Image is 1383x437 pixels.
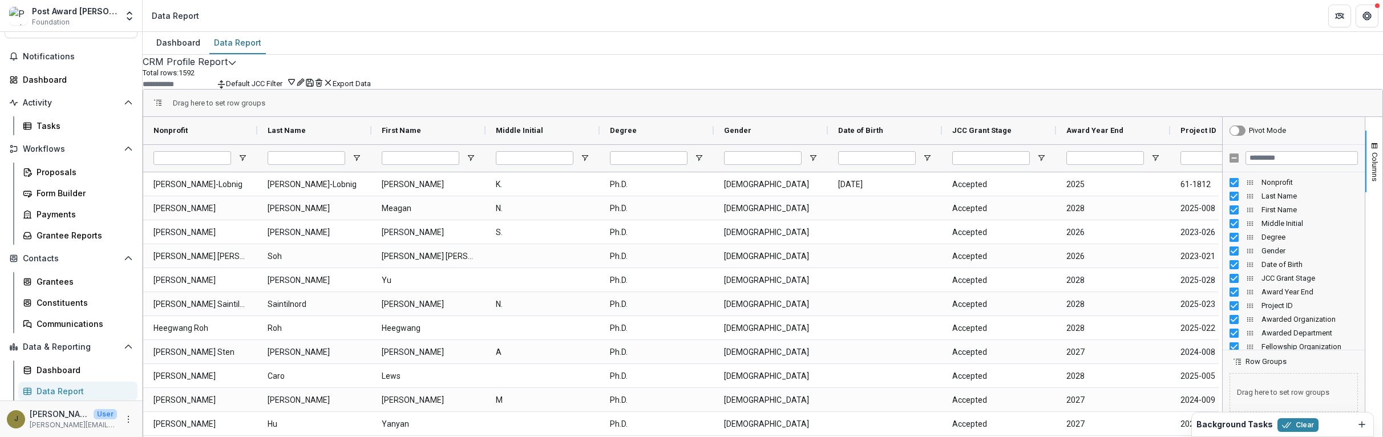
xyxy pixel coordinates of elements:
[724,341,818,364] span: [DEMOGRAPHIC_DATA]
[18,272,138,291] a: Grantees
[30,408,89,420] p: [PERSON_NAME]
[37,187,128,199] div: Form Builder
[1223,203,1365,217] div: First Name Column
[152,32,205,54] a: Dashboard
[1261,342,1358,351] span: Fellowship Organization
[382,269,475,292] span: Yu
[9,7,27,25] img: Post Award Jane Coffin Childs Memorial Fund
[382,365,475,388] span: Lews
[1180,151,1258,165] input: Project ID Filter Input
[952,293,1046,316] span: Accepted
[1180,389,1274,412] span: 2024-009
[496,197,589,220] span: N.
[724,365,818,388] span: [DEMOGRAPHIC_DATA]
[1066,389,1160,412] span: 2027
[153,197,247,220] span: [PERSON_NAME]
[23,342,119,352] span: Data & Reporting
[1223,272,1365,285] div: JCC Grant Stage Column
[808,153,818,163] button: Open Filter Menu
[1261,219,1358,228] span: Middle Initial
[5,140,138,158] button: Open Workflows
[1261,315,1358,323] span: Awarded Organization
[724,293,818,316] span: [DEMOGRAPHIC_DATA]
[382,173,475,196] span: [PERSON_NAME]
[1066,126,1123,135] span: Award Year End
[838,151,916,165] input: Date of Birth Filter Input
[18,116,138,135] a: Tasks
[152,10,199,22] div: Data Report
[724,126,751,135] span: Gender
[1196,420,1273,430] h2: Background Tasks
[5,70,138,89] a: Dashboard
[209,34,266,51] div: Data Report
[1223,230,1365,244] div: Degree Column
[228,55,237,68] button: Edit selected report
[18,293,138,312] a: Constituents
[724,245,818,268] span: [DEMOGRAPHIC_DATA]
[5,338,138,356] button: Open Data & Reporting
[1066,365,1160,388] span: 2028
[23,144,119,154] span: Workflows
[610,293,703,316] span: Ph.D.
[173,99,265,107] span: Drag here to set row groups
[724,173,818,196] span: [DEMOGRAPHIC_DATA]
[153,245,247,268] span: [PERSON_NAME] [PERSON_NAME]
[23,98,119,108] span: Activity
[1223,189,1365,203] div: Last Name Column
[1066,341,1160,364] span: 2027
[268,341,361,364] span: [PERSON_NAME]
[30,420,117,430] p: [PERSON_NAME][EMAIL_ADDRESS][PERSON_NAME][DOMAIN_NAME]
[1180,221,1274,244] span: 2023-026
[268,365,361,388] span: Caro
[268,389,361,412] span: [PERSON_NAME]
[143,55,228,68] button: CRM Profile Report
[952,317,1046,340] span: Accepted
[952,173,1046,196] span: Accepted
[296,77,305,87] button: Rename
[1261,246,1358,255] span: Gender
[1223,299,1365,313] div: Project ID Column
[217,79,226,89] button: Toggle auto height
[694,153,703,163] button: Open Filter Menu
[1180,412,1274,436] span: 2024-011
[122,5,138,27] button: Open entity switcher
[1066,317,1160,340] span: 2028
[37,276,128,288] div: Grantees
[496,293,589,316] span: N.
[23,52,133,62] span: Notifications
[1066,221,1160,244] span: 2026
[1261,178,1358,187] span: Nonprofit
[268,269,361,292] span: [PERSON_NAME]
[382,293,475,316] span: [PERSON_NAME]
[1180,126,1216,135] span: Project ID
[1066,173,1160,196] span: 2025
[1261,260,1358,269] span: Date of Birth
[1261,205,1358,214] span: First Name
[153,412,247,436] span: [PERSON_NAME]
[153,341,247,364] span: [PERSON_NAME] Sten
[724,269,818,292] span: [DEMOGRAPHIC_DATA]
[18,205,138,224] a: Payments
[952,412,1046,436] span: Accepted
[952,151,1030,165] input: JCC Grant Stage Filter Input
[1261,192,1358,200] span: Last Name
[496,389,589,412] span: M
[37,364,128,376] div: Dashboard
[952,126,1012,135] span: JCC Grant Stage
[153,365,247,388] span: [PERSON_NAME]
[496,173,589,196] span: K.
[1223,285,1365,299] div: Award Year End Column
[1223,244,1365,258] div: Gender Column
[1277,418,1319,432] button: Clear
[952,245,1046,268] span: Accepted
[382,221,475,244] span: [PERSON_NAME]
[37,120,128,132] div: Tasks
[382,126,421,135] span: First Name
[610,269,703,292] span: Ph.D.
[152,34,205,51] div: Dashboard
[268,173,361,196] span: [PERSON_NAME]-Lobnig
[1245,357,1287,366] span: Row Groups
[838,173,932,196] span: [DATE]
[382,245,475,268] span: [PERSON_NAME] [PERSON_NAME]
[32,5,117,17] div: Post Award [PERSON_NAME] Childs Memorial Fund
